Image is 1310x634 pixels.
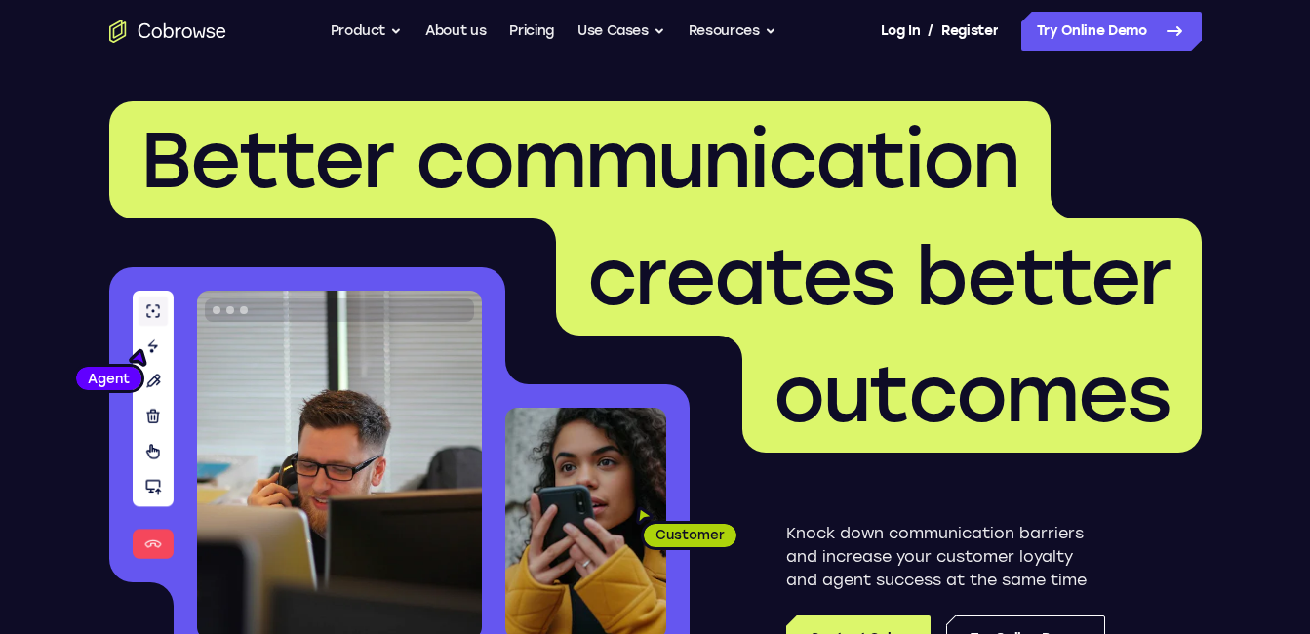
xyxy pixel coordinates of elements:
a: Pricing [509,12,554,51]
a: Try Online Demo [1021,12,1202,51]
span: creates better [587,230,1171,324]
span: Better communication [140,113,1019,207]
a: About us [425,12,486,51]
a: Register [941,12,998,51]
span: / [928,20,933,43]
span: outcomes [774,347,1171,441]
button: Resources [689,12,776,51]
button: Product [331,12,403,51]
a: Log In [881,12,920,51]
a: Go to the home page [109,20,226,43]
button: Use Cases [577,12,665,51]
p: Knock down communication barriers and increase your customer loyalty and agent success at the sam... [786,522,1105,592]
